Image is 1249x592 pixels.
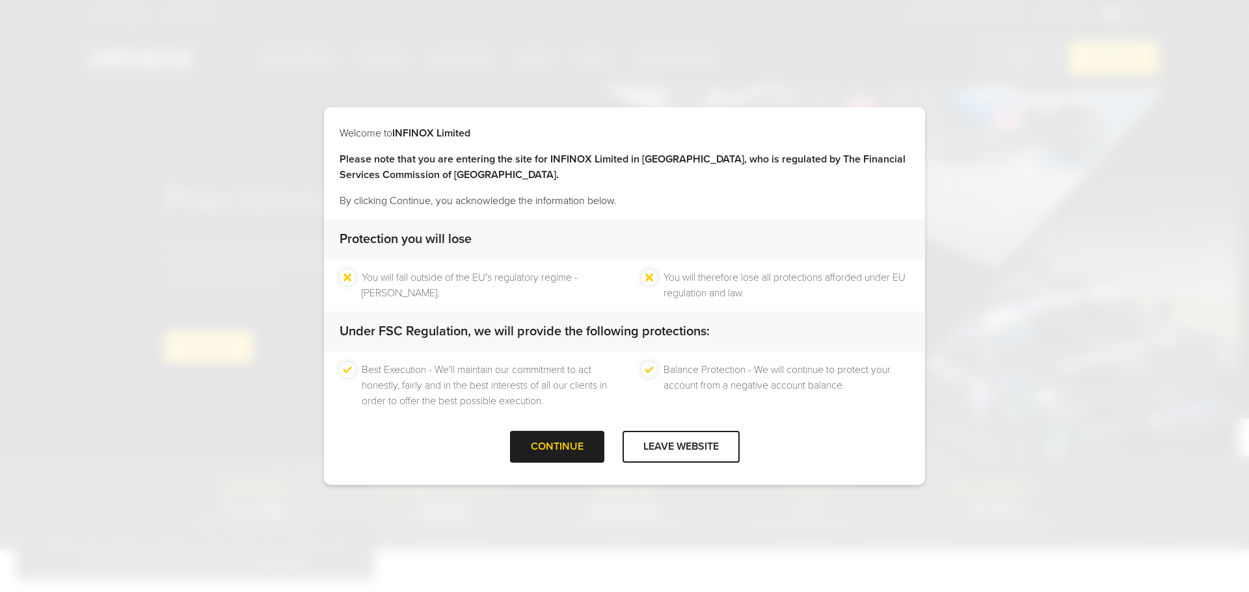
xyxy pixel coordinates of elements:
strong: INFINOX Limited [392,127,470,140]
p: By clicking Continue, you acknowledge the information below. [340,193,909,209]
strong: Under FSC Regulation, we will provide the following protections: [340,324,710,339]
strong: Please note that you are entering the site for INFINOX Limited in [GEOGRAPHIC_DATA], who is regul... [340,153,906,181]
li: You will fall outside of the EU's regulatory regime - [PERSON_NAME]. [362,270,608,301]
p: Welcome to [340,125,909,141]
li: You will therefore lose all protections afforded under EU regulation and law. [664,270,909,301]
div: LEAVE WEBSITE [623,431,740,463]
li: Balance Protection - We will continue to protect your account from a negative account balance. [664,362,909,409]
li: Best Execution - We’ll maintain our commitment to act honestly, fairly and in the best interests ... [362,362,608,409]
strong: Protection you will lose [340,231,472,247]
div: CONTINUE [510,431,604,463]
